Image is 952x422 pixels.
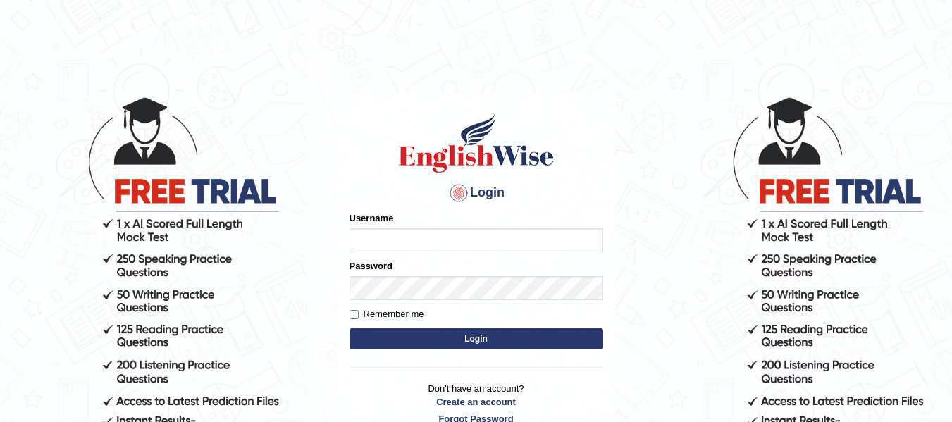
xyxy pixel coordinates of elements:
img: Logo of English Wise sign in for intelligent practice with AI [396,111,557,175]
input: Remember me [350,310,359,319]
label: Remember me [350,307,424,321]
label: Password [350,259,392,273]
h4: Login [350,182,603,204]
button: Login [350,328,603,349]
a: Create an account [350,395,603,409]
label: Username [350,211,394,225]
